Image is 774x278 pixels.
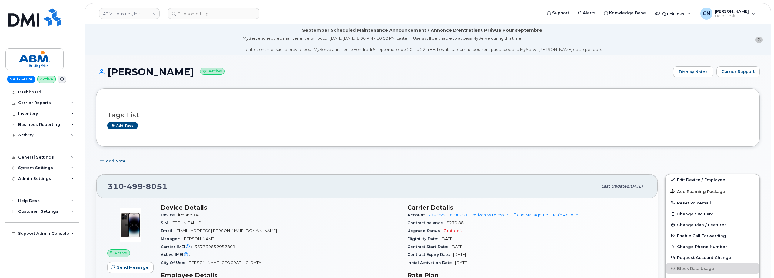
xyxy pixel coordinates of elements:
span: Contract Expiry Date [407,252,453,257]
span: Device [161,213,178,217]
span: Upgrade Status [407,228,443,233]
button: Enable Call Forwarding [666,230,759,241]
span: [EMAIL_ADDRESS][PERSON_NAME][DOMAIN_NAME] [175,228,277,233]
small: Active [200,68,225,75]
button: Change Phone Number [666,241,759,252]
span: Initial Activation Date [407,260,455,265]
span: 8051 [143,182,168,191]
a: Add tags [107,122,138,129]
a: 770658116-00001 - Verizon Wireless - Staff and Management Main Account [428,213,580,217]
button: Change Plan / Features [666,219,759,230]
div: MyServe scheduled maintenance will occur [DATE][DATE] 8:00 PM - 10:00 PM Eastern. Users will be u... [243,35,602,52]
h3: Device Details [161,204,400,211]
span: [PERSON_NAME] [183,237,215,241]
h1: [PERSON_NAME] [96,67,670,77]
span: 499 [124,182,143,191]
span: 7 mth left [443,228,462,233]
span: Carrier Support [722,69,755,74]
span: SIM [161,221,172,225]
h3: Carrier Details [407,204,647,211]
button: Add Roaming Package [666,185,759,198]
span: [DATE] [455,260,468,265]
span: Send Message [117,264,148,270]
button: Carrier Support [716,66,760,77]
span: — [193,252,197,257]
span: Active IMEI [161,252,193,257]
span: Active [114,250,127,256]
button: Request Account Change [666,252,759,263]
span: Last updated [601,184,629,188]
span: Manager [161,237,183,241]
span: 357769852957801 [195,244,235,249]
span: [DATE] [629,184,643,188]
span: Contract Start Date [407,244,451,249]
span: Eligibility Date [407,237,441,241]
img: image20231002-3703462-njx0qo.jpeg [112,207,148,243]
span: Email [161,228,175,233]
span: [DATE] [453,252,466,257]
span: City Of Use [161,260,188,265]
a: Edit Device / Employee [666,174,759,185]
span: 310 [108,182,168,191]
span: [PERSON_NAME][GEOGRAPHIC_DATA] [188,260,262,265]
span: Account [407,213,428,217]
span: Enable Call Forwarding [677,234,726,238]
span: [DATE] [451,244,464,249]
span: Change Plan / Features [677,223,727,227]
button: Send Message [107,262,154,273]
button: Reset Voicemail [666,198,759,208]
span: [TECHNICAL_ID] [172,221,203,225]
span: [DATE] [441,237,454,241]
span: Add Note [106,158,125,164]
a: Display Notes [673,66,713,78]
button: Block Data Usage [666,263,759,274]
button: Change SIM Card [666,208,759,219]
span: $270.88 [446,221,464,225]
span: Add Roaming Package [670,189,725,195]
span: Contract balance [407,221,446,225]
h3: Tags List [107,111,749,119]
span: iPhone 14 [178,213,199,217]
button: Add Note [96,156,131,167]
button: close notification [755,37,763,43]
div: September Scheduled Maintenance Announcement / Annonce D'entretient Prévue Pour septembre [302,27,542,34]
span: Carrier IMEI [161,244,195,249]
